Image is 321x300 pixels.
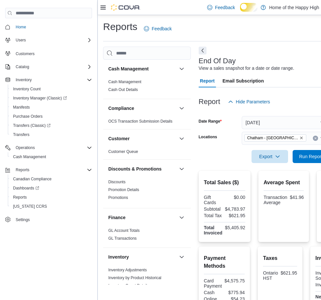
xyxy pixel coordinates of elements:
a: Canadian Compliance [10,175,54,183]
a: Inventory Adjustments [108,268,147,272]
span: Cash Management [13,154,46,159]
span: Transfers [10,131,92,139]
a: Promotion Details [108,187,139,192]
span: Canadian Compliance [10,175,92,183]
button: Manifests [8,103,95,112]
span: Inventory Manager (Classic) [10,94,92,102]
span: Washington CCRS [10,202,92,210]
span: [US_STATE] CCRS [13,204,47,209]
button: Inventory [178,253,186,261]
a: Cash Management [10,153,49,161]
span: Inventory Count [10,85,92,93]
button: Hide Parameters [225,95,273,108]
span: Settings [16,217,30,222]
button: Customers [3,49,95,58]
a: Promotions [108,195,128,200]
h3: End Of Day [199,57,236,65]
div: Cash Management [103,78,191,99]
button: Compliance [108,105,176,112]
a: Feedback [205,1,237,14]
div: Subtotal [204,206,222,212]
span: Cash Management [10,153,92,161]
div: Transaction Average [264,195,287,205]
a: Inventory by Product Historical [108,276,161,280]
nav: Complex example [5,20,92,226]
a: Settings [13,216,32,224]
a: Discounts [108,180,126,184]
button: Inventory Count [8,84,95,94]
a: Customers [13,50,37,58]
h3: Customer [108,135,130,142]
a: Purchase Orders [10,112,45,120]
h3: Report [199,98,220,106]
button: Transfers [8,130,95,139]
button: Cash Management [8,152,95,161]
span: Transfers (Classic) [13,123,51,128]
div: Finance [103,227,191,247]
a: Transfers (Classic) [8,121,95,130]
span: Dashboards [13,186,39,191]
button: Home [3,22,95,32]
span: Users [13,36,92,44]
div: Customer [103,148,191,159]
a: Reports [10,193,29,201]
button: Purchase Orders [8,112,95,121]
span: Reports [10,193,92,201]
span: Manifests [10,103,92,111]
a: Feedback [141,22,174,35]
a: Transfers [10,131,32,139]
span: Transfers (Classic) [10,122,92,129]
span: Inventory Adjustments [108,267,147,273]
a: Manifests [10,103,32,111]
span: Catalog [16,64,29,69]
strong: Total Invoiced [204,225,222,235]
button: Operations [3,143,95,152]
div: $621.95 [226,213,245,218]
button: Operations [13,144,38,152]
h2: Average Spent [264,179,304,187]
span: Purchase Orders [10,112,92,120]
span: Reports [16,167,29,172]
label: Locations [199,134,217,140]
span: Feedback [152,25,172,32]
h3: Cash Management [108,66,149,72]
span: Inventory [16,77,32,82]
span: Report [200,74,215,87]
div: $5,405.92 [225,225,245,230]
button: Inventory [108,254,176,260]
button: Compliance [178,104,186,112]
button: Export [252,150,288,163]
h3: Discounts & Promotions [108,166,161,172]
button: Finance [178,214,186,221]
span: Hide Parameters [236,98,270,105]
a: [US_STATE] CCRS [10,202,50,210]
div: View a sales snapshot for a date or date range. [199,65,294,72]
div: $0.00 [226,195,245,200]
a: GL Account Totals [108,228,140,233]
span: Email Subscription [222,74,264,87]
button: Reports [3,165,95,174]
span: Customers [13,49,92,57]
a: Customer Queue [108,149,138,154]
span: Transfers [13,132,29,137]
button: Inventory [13,76,34,84]
span: Canadian Compliance [13,176,52,182]
button: Users [3,36,95,45]
button: Customer [108,135,176,142]
a: Inventory Manager (Classic) [8,94,95,103]
button: Reports [13,166,32,174]
h3: Compliance [108,105,134,112]
span: Inventory Count [13,86,41,92]
h1: Reports [103,20,137,33]
input: Dark Mode [240,3,257,11]
label: Date Range [199,119,222,124]
span: Settings [13,216,92,224]
span: Catalog [13,63,92,71]
a: GL Transactions [108,236,137,241]
button: Customer [178,135,186,142]
h3: Finance [108,214,126,221]
span: Inventory Count Details [108,283,149,288]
